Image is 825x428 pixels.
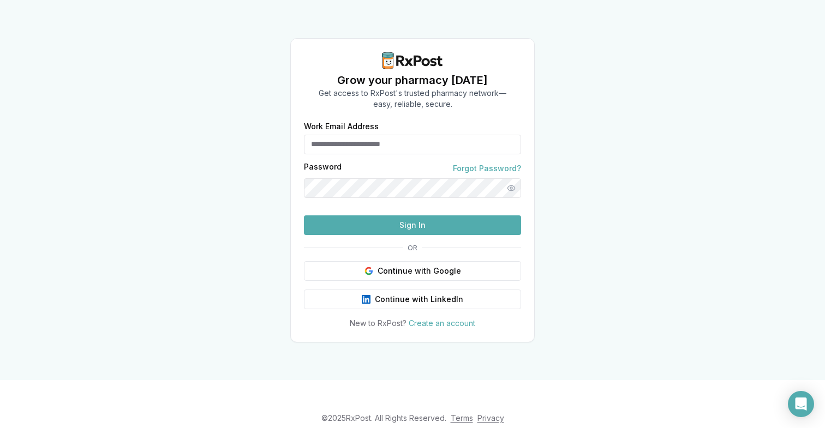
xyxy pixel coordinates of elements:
img: Google [364,267,373,275]
h1: Grow your pharmacy [DATE] [319,73,506,88]
a: Privacy [477,413,504,423]
p: Get access to RxPost's trusted pharmacy network— easy, reliable, secure. [319,88,506,110]
span: New to RxPost? [350,318,406,328]
button: Sign In [304,215,521,235]
span: OR [403,244,422,252]
img: RxPost Logo [378,52,447,69]
a: Forgot Password? [453,163,521,174]
img: LinkedIn [362,295,370,304]
button: Show password [501,178,521,198]
a: Terms [451,413,473,423]
label: Work Email Address [304,123,521,130]
label: Password [304,163,342,174]
button: Continue with Google [304,261,521,281]
a: Create an account [409,318,475,328]
button: Continue with LinkedIn [304,290,521,309]
div: Open Intercom Messenger [788,391,814,417]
